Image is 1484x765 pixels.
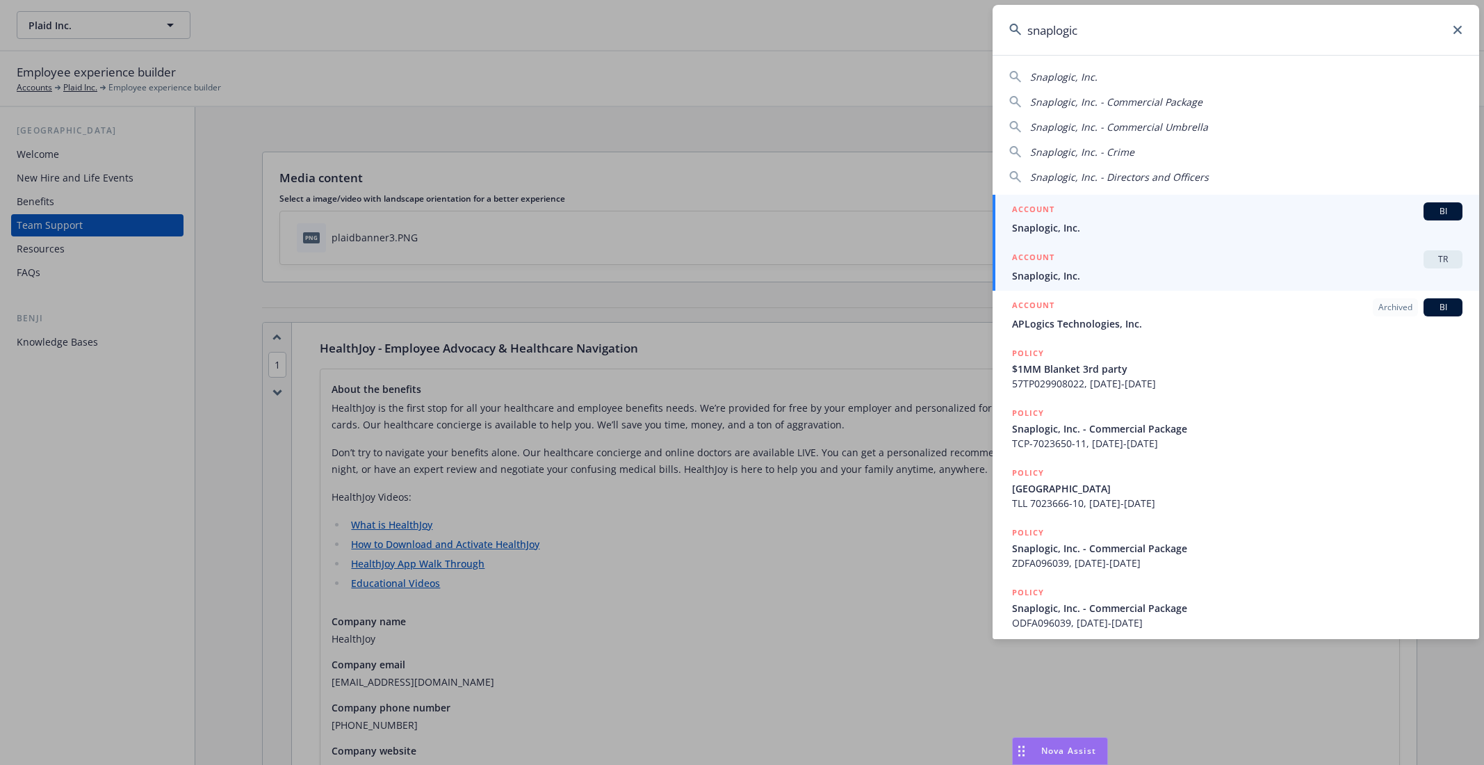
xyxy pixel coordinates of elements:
div: Drag to move [1013,738,1030,764]
span: BI [1429,301,1457,314]
span: BI [1429,205,1457,218]
span: Snaplogic, Inc. - Commercial Umbrella [1030,120,1208,134]
span: Snaplogic, Inc. - Commercial Package [1030,95,1202,108]
span: Snaplogic, Inc. [1012,268,1462,283]
span: Snaplogic, Inc. - Crime [1030,145,1134,159]
span: ODFA096039, [DATE]-[DATE] [1012,615,1462,630]
a: ACCOUNTBISnaplogic, Inc. [993,195,1479,243]
span: $1MM Blanket 3rd party [1012,362,1462,376]
span: Snaplogic, Inc. - Commercial Package [1012,601,1462,615]
h5: ACCOUNT [1012,202,1054,219]
span: Archived [1378,301,1412,314]
h5: POLICY [1012,346,1044,360]
h5: POLICY [1012,526,1044,540]
span: 57TP029908022, [DATE]-[DATE] [1012,376,1462,391]
span: ZDFA096039, [DATE]-[DATE] [1012,556,1462,570]
span: TR [1429,253,1457,266]
span: Snaplogic, Inc. - Commercial Package [1012,421,1462,436]
h5: POLICY [1012,466,1044,480]
h5: ACCOUNT [1012,298,1054,315]
span: Nova Assist [1041,745,1096,757]
button: Nova Assist [1012,737,1108,765]
h5: POLICY [1012,586,1044,599]
span: Snaplogic, Inc. [1030,70,1098,83]
span: Snaplogic, Inc. - Directors and Officers [1030,170,1209,184]
span: Snaplogic, Inc. [1012,220,1462,235]
a: POLICY[GEOGRAPHIC_DATA]TLL 7023666-10, [DATE]-[DATE] [993,458,1479,518]
a: POLICY$1MM Blanket 3rd party57TP029908022, [DATE]-[DATE] [993,339,1479,398]
input: Search... [993,5,1479,55]
a: ACCOUNTArchivedBIAPLogics Technologies, Inc. [993,291,1479,339]
span: Snaplogic, Inc. - Commercial Package [1012,541,1462,556]
a: ACCOUNTTRSnaplogic, Inc. [993,243,1479,291]
span: TLL 7023666-10, [DATE]-[DATE] [1012,496,1462,510]
h5: POLICY [1012,406,1044,420]
h5: ACCOUNT [1012,250,1054,267]
span: APLogics Technologies, Inc. [1012,316,1462,331]
a: POLICYSnaplogic, Inc. - Commercial PackageZDFA096039, [DATE]-[DATE] [993,518,1479,578]
span: [GEOGRAPHIC_DATA] [1012,481,1462,496]
a: POLICYSnaplogic, Inc. - Commercial PackageTCP-7023650-11, [DATE]-[DATE] [993,398,1479,458]
span: TCP-7023650-11, [DATE]-[DATE] [1012,436,1462,451]
a: POLICYSnaplogic, Inc. - Commercial PackageODFA096039, [DATE]-[DATE] [993,578,1479,638]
